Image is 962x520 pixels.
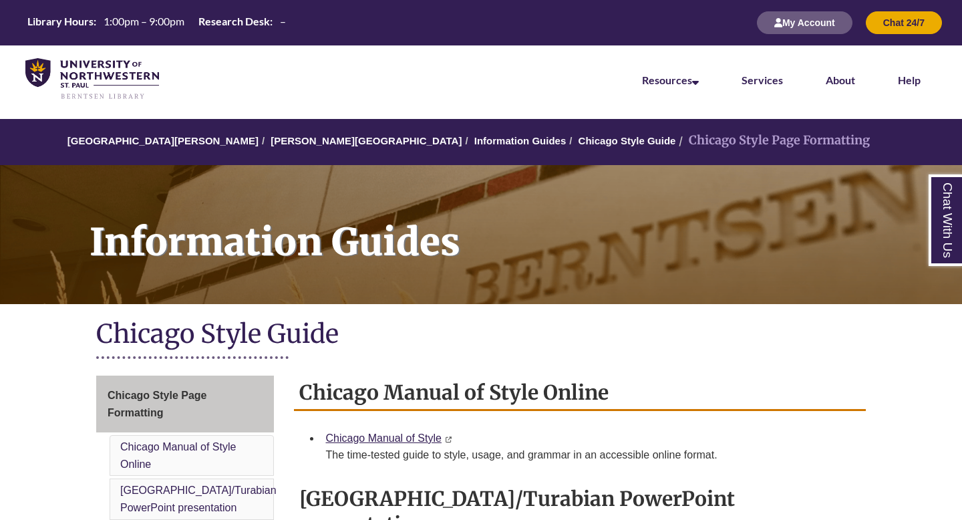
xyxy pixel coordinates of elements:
h1: Chicago Style Guide [96,317,866,353]
a: Help [898,74,921,86]
table: Hours Today [22,14,291,31]
button: My Account [757,11,852,34]
a: [PERSON_NAME][GEOGRAPHIC_DATA] [271,135,462,146]
a: [GEOGRAPHIC_DATA][PERSON_NAME] [67,135,259,146]
a: Services [742,74,783,86]
a: Chicago Manual of Style [326,432,442,444]
a: Chicago Style Page Formatting [96,376,274,432]
div: The time-tested guide to style, usage, and grammar in an accessible online format. [326,447,856,463]
span: – [280,15,286,27]
span: Chicago Style Page Formatting [108,390,207,418]
h1: Information Guides [75,165,962,287]
a: Chat 24/7 [866,17,942,28]
a: Chicago Manual of Style Online [120,441,236,470]
a: Chicago Style Guide [579,135,676,146]
li: Chicago Style Page Formatting [675,131,870,150]
a: Hours Today [22,14,291,32]
th: Library Hours: [22,14,98,29]
button: Chat 24/7 [866,11,942,34]
a: Information Guides [474,135,567,146]
a: My Account [757,17,852,28]
a: Resources [642,74,699,86]
th: Research Desk: [193,14,275,29]
span: 1:00pm – 9:00pm [104,15,184,27]
h2: Chicago Manual of Style Online [294,376,866,411]
a: [GEOGRAPHIC_DATA]/Turabian PowerPoint presentation [120,485,277,513]
a: About [826,74,855,86]
i: This link opens in a new window [444,436,452,442]
img: UNWSP Library Logo [25,58,159,100]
